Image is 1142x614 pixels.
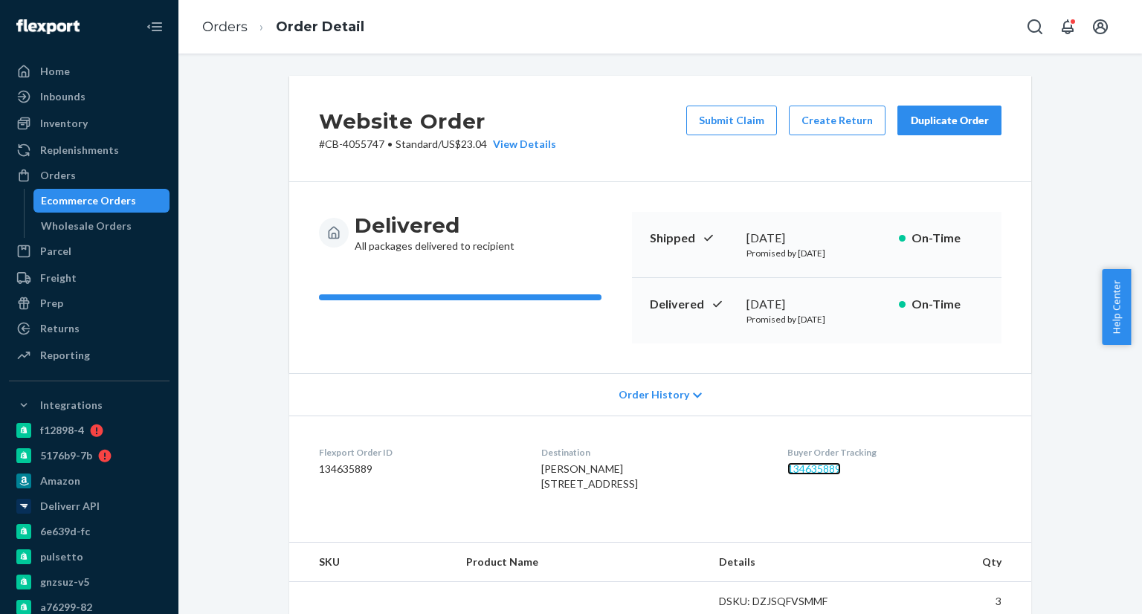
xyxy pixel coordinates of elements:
span: Order History [619,387,689,402]
div: Deliverr API [40,499,100,514]
a: Reporting [9,343,170,367]
dt: Flexport Order ID [319,446,517,459]
button: Open account menu [1085,12,1115,42]
p: On-Time [912,296,984,313]
div: [DATE] [746,296,887,313]
a: Amazon [9,469,170,493]
dd: 134635889 [319,462,517,476]
a: Replenishments [9,138,170,162]
a: Ecommerce Orders [33,189,170,213]
div: Reporting [40,348,90,363]
div: Amazon [40,474,80,488]
th: Qty [871,543,1031,582]
p: Shipped [650,230,735,247]
th: Product Name [454,543,707,582]
a: Inventory [9,112,170,135]
div: Prep [40,296,63,311]
p: On-Time [912,230,984,247]
div: Inbounds [40,89,86,104]
div: Ecommerce Orders [41,193,136,208]
button: Open Search Box [1020,12,1050,42]
a: Home [9,59,170,83]
div: pulsetto [40,549,83,564]
div: DSKU: DZJSQFVSMMF [719,594,859,609]
button: Create Return [789,106,885,135]
a: pulsetto [9,545,170,569]
ol: breadcrumbs [190,5,376,49]
div: f12898-4 [40,423,84,438]
div: Home [40,64,70,79]
div: Orders [40,168,76,183]
div: Returns [40,321,80,336]
button: Integrations [9,393,170,417]
button: Submit Claim [686,106,777,135]
div: Inventory [40,116,88,131]
div: Freight [40,271,77,285]
img: Flexport logo [16,19,80,34]
a: Orders [202,19,248,35]
a: 6e639d-fc [9,520,170,543]
h3: Delivered [355,212,514,239]
dt: Destination [541,446,763,459]
div: All packages delivered to recipient [355,212,514,253]
div: Integrations [40,398,103,413]
a: Order Detail [276,19,364,35]
a: 5176b9-7b [9,444,170,468]
span: Standard [396,138,438,150]
a: Returns [9,317,170,340]
th: SKU [289,543,454,582]
p: Promised by [DATE] [746,313,887,326]
a: gnzsuz-v5 [9,570,170,594]
button: Open notifications [1053,12,1083,42]
a: Parcel [9,239,170,263]
p: # CB-4055747 / US$23.04 [319,137,556,152]
div: Duplicate Order [910,113,989,128]
h2: Website Order [319,106,556,137]
a: Prep [9,291,170,315]
button: Duplicate Order [897,106,1001,135]
th: Details [707,543,871,582]
a: Wholesale Orders [33,214,170,238]
a: Inbounds [9,85,170,109]
div: gnzsuz-v5 [40,575,89,589]
dt: Buyer Order Tracking [787,446,1001,459]
a: Freight [9,266,170,290]
button: View Details [487,137,556,152]
div: 6e639d-fc [40,524,90,539]
div: [DATE] [746,230,887,247]
div: Replenishments [40,143,119,158]
p: Promised by [DATE] [746,247,887,259]
a: f12898-4 [9,419,170,442]
div: Parcel [40,244,71,259]
button: Close Navigation [140,12,170,42]
span: • [387,138,393,150]
a: Deliverr API [9,494,170,518]
a: 134635889 [787,462,841,475]
div: Wholesale Orders [41,219,132,233]
button: Help Center [1102,269,1131,345]
p: Delivered [650,296,735,313]
span: [PERSON_NAME] [STREET_ADDRESS] [541,462,638,490]
div: 5176b9-7b [40,448,92,463]
a: Orders [9,164,170,187]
